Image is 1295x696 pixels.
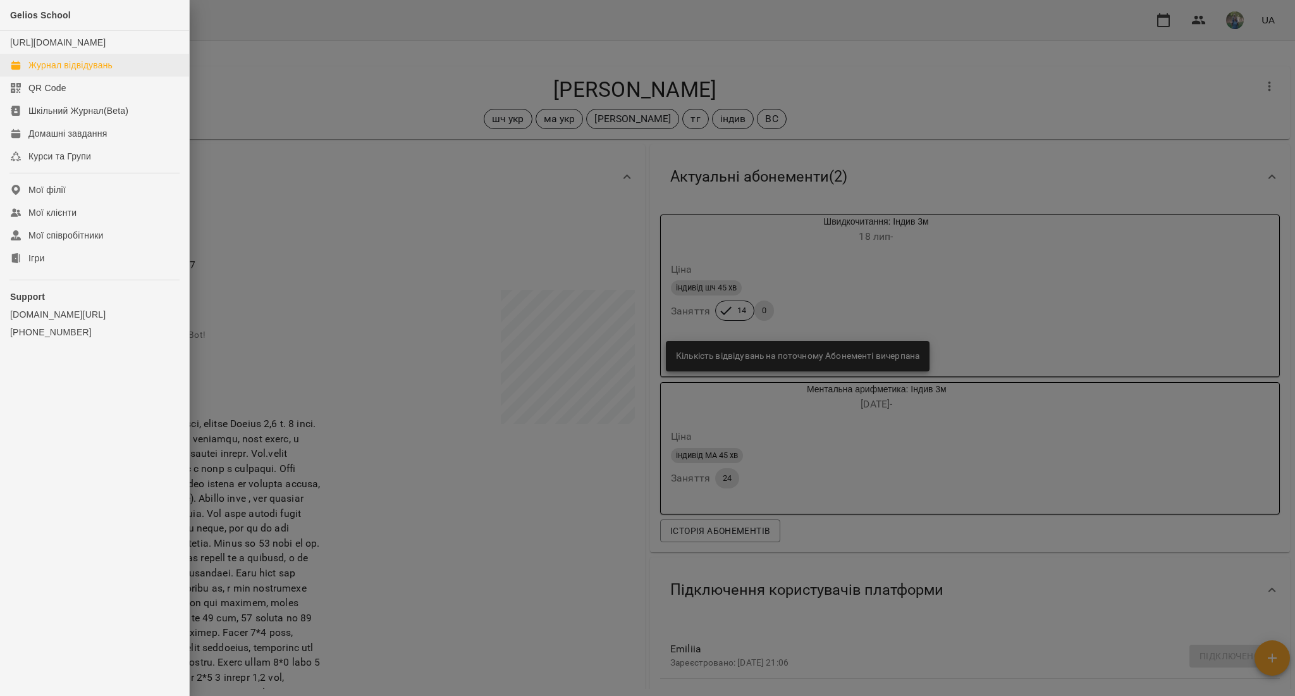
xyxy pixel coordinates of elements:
div: QR Code [28,82,66,94]
div: Шкільний Журнал(Beta) [28,104,128,117]
div: Ігри [28,252,44,264]
div: Мої клієнти [28,206,77,219]
div: Домашні завдання [28,127,107,140]
div: Мої співробітники [28,229,104,242]
div: Журнал відвідувань [28,59,113,71]
span: Gelios School [10,10,71,20]
a: [PHONE_NUMBER] [10,326,179,339]
p: Support [10,290,179,303]
a: [URL][DOMAIN_NAME] [10,37,106,47]
a: [DOMAIN_NAME][URL] [10,308,179,321]
div: Мої філії [28,183,66,196]
div: Курси та Групи [28,150,91,163]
